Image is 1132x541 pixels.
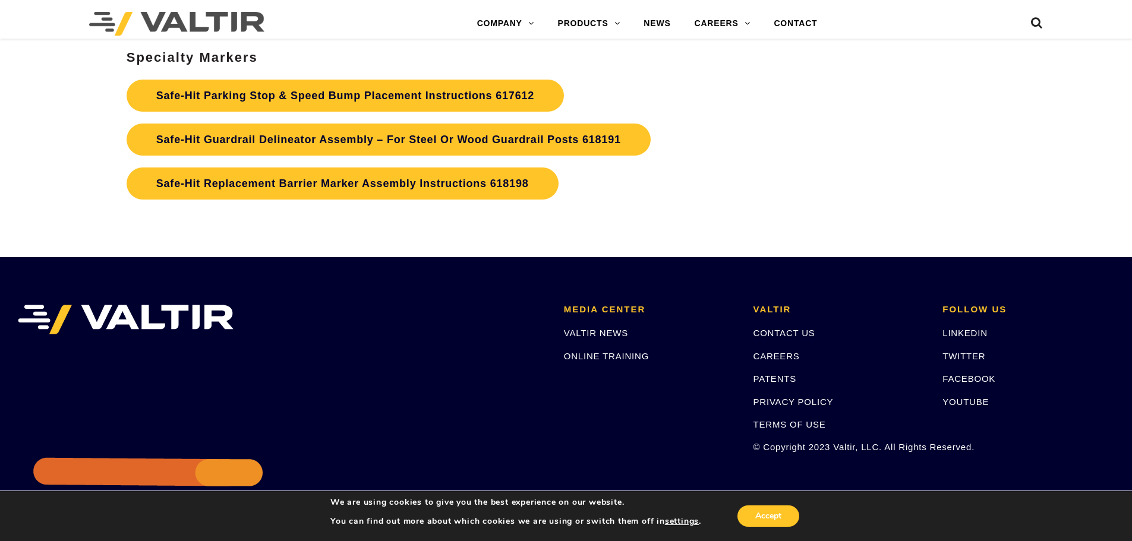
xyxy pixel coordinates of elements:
a: TERMS OF USE [753,419,826,429]
button: settings [665,516,699,527]
a: Safe-Hit Parking Stop & Speed Bump Placement Instructions 617612 [127,80,564,112]
p: You can find out more about which cookies we are using or switch them off in . [330,516,701,527]
a: PRODUCTS [546,12,632,36]
a: YOUTUBE [942,397,989,407]
a: ONLINE TRAINING [564,351,649,361]
a: CAREERS [683,12,762,36]
p: We are using cookies to give you the best experience on our website. [330,497,701,508]
strong: Safe-Hit Replacement Barrier Marker Assembly Instructions 618198 [156,178,529,189]
a: VALTIR NEWS [564,328,628,338]
a: Safe-Hit Guardrail Delineator Assembly – For Steel Or Wood Guardrail Posts 618191 [127,124,651,156]
button: Accept [737,505,799,527]
a: TWITTER [942,351,985,361]
a: CAREERS [753,351,800,361]
img: Valtir [89,12,264,36]
h2: FOLLOW US [942,305,1114,315]
a: PRIVACY POLICY [753,397,834,407]
p: © Copyright 2023 Valtir, LLC. All Rights Reserved. [753,440,925,454]
a: COMPANY [465,12,546,36]
img: VALTIR [18,305,234,334]
a: NEWS [632,12,682,36]
a: LINKEDIN [942,328,988,338]
a: Safe-Hit Replacement Barrier Marker Assembly Instructions 618198 [127,167,559,200]
strong: Safe-Hit Parking Stop & Speed Bump Placement Instructions 617612 [156,90,534,102]
a: CONTACT US [753,328,815,338]
a: FACEBOOK [942,374,995,384]
h2: VALTIR [753,305,925,315]
b: Specialty Markers [127,50,258,65]
a: PATENTS [753,374,797,384]
h2: MEDIA CENTER [564,305,736,315]
a: CONTACT [762,12,829,36]
strong: Safe-Hit Guardrail Delineator Assembly – For Steel Or Wood Guardrail Posts 618191 [156,134,621,145]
